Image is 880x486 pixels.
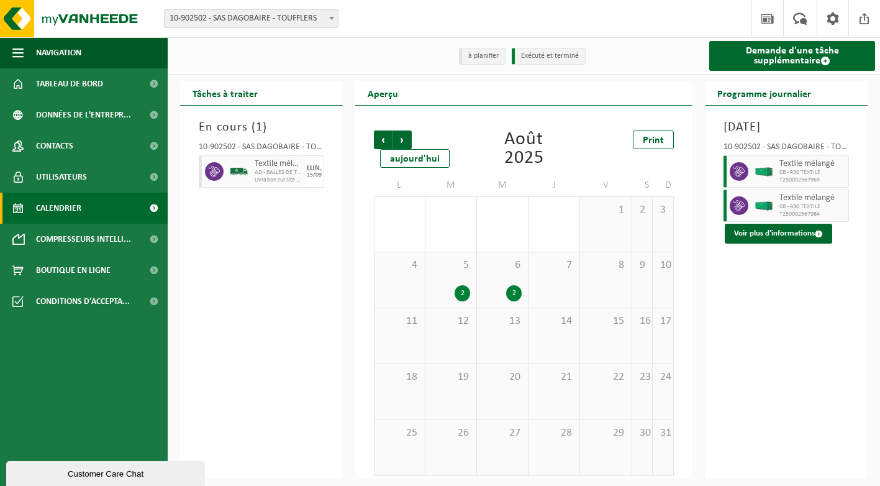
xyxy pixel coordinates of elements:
span: Compresseurs intelli... [36,224,131,255]
span: 17 [659,314,667,328]
td: L [374,174,425,196]
h3: En cours ( ) [199,118,324,137]
span: Livraison sur site planifiée [255,177,302,184]
span: 18 [381,370,419,384]
span: 14 [535,314,573,328]
span: 11 [381,314,419,328]
span: 29 [586,426,625,440]
span: 12 [432,314,470,328]
span: Conditions d'accepta... [36,286,130,317]
h2: Aperçu [355,81,411,105]
a: Demande d'une tâche supplémentaire [709,41,875,71]
span: T250002567963 [779,177,845,184]
span: Navigation [36,37,81,68]
span: 24 [659,370,667,384]
span: 6 [483,259,522,272]
span: Tableau de bord [36,68,103,99]
img: HK-XR-30-GN-00 [755,201,773,211]
iframe: chat widget [6,459,207,486]
span: Précédent [374,131,392,149]
span: Print [643,135,664,145]
span: T250002567964 [779,211,845,218]
div: 15/09 [307,172,322,178]
li: à planifier [459,48,506,65]
h2: Tâches à traiter [180,81,270,105]
td: J [528,174,580,196]
li: Exécuté et terminé [512,48,586,65]
span: Suivant [393,131,412,149]
span: 8 [586,259,625,272]
div: Août 2025 [486,131,562,168]
div: 10-902502 - SAS DAGOBAIRE - TOUFFLERS [199,143,324,155]
span: 21 [535,370,573,384]
span: Calendrier [36,193,81,224]
span: 22 [586,370,625,384]
div: 2 [506,285,522,301]
div: aujourd'hui [380,149,450,168]
img: BL-SO-LV [230,162,248,181]
span: 10-902502 - SAS DAGOBAIRE - TOUFFLERS [165,10,338,27]
span: CB - R30 TEXTILE [779,169,845,177]
span: Données de l'entrepr... [36,99,131,131]
td: S [632,174,653,196]
span: 10 [659,259,667,272]
span: 2 [638,203,646,217]
td: V [580,174,632,196]
span: 13 [483,314,522,328]
span: Textile mélangé [255,159,302,169]
img: HK-XR-30-GN-00 [755,167,773,177]
span: 16 [638,314,646,328]
span: 15 [586,314,625,328]
span: 9 [638,259,646,272]
span: 20 [483,370,522,384]
span: Boutique en ligne [36,255,111,286]
span: 27 [483,426,522,440]
span: 30 [638,426,646,440]
td: M [477,174,528,196]
h2: Programme journalier [705,81,823,105]
div: LUN. [307,165,322,172]
span: 10-902502 - SAS DAGOBAIRE - TOUFFLERS [164,9,338,28]
span: CB - R30 TEXTILE [779,203,845,211]
span: 4 [381,259,419,272]
button: Voir plus d'informations [725,224,832,244]
a: Print [633,131,674,149]
span: Utilisateurs [36,162,87,193]
span: Textile mélangé [779,159,845,169]
span: 1 [586,203,625,217]
span: 23 [638,370,646,384]
span: AD - BALLES DE TEXTILE CSR [255,169,302,177]
span: 26 [432,426,470,440]
span: Textile mélangé [779,193,845,203]
span: 5 [432,259,470,272]
span: 19 [432,370,470,384]
span: 31 [659,426,667,440]
span: 7 [535,259,573,272]
span: 28 [535,426,573,440]
div: 10-902502 - SAS DAGOBAIRE - TOUFFLERS [724,143,849,155]
div: 2 [455,285,470,301]
span: 1 [256,121,263,134]
td: M [425,174,477,196]
span: 3 [659,203,667,217]
span: 25 [381,426,419,440]
span: Contacts [36,131,73,162]
td: D [653,174,674,196]
h3: [DATE] [724,118,849,137]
